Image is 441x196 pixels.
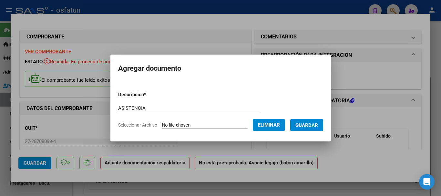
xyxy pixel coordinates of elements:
p: Descripcion [118,91,180,98]
button: Guardar [290,119,323,131]
span: Seleccionar Archivo [118,122,157,128]
h2: Agregar documento [118,62,323,75]
span: Eliminar [258,122,280,128]
button: Eliminar [253,119,285,131]
div: Open Intercom Messenger [419,174,435,190]
span: Guardar [295,122,318,128]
